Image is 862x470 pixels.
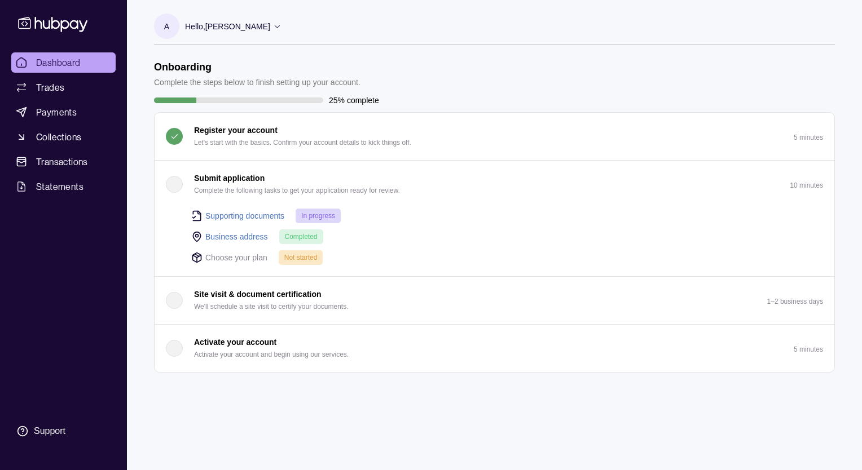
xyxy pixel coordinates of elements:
[794,134,823,141] p: 5 minutes
[194,336,276,348] p: Activate your account
[11,419,116,443] a: Support
[301,212,335,220] span: In progress
[194,172,265,184] p: Submit application
[155,113,834,160] button: Register your account Let's start with the basics. Confirm your account details to kick things of...
[36,105,77,119] span: Payments
[11,77,116,97] a: Trades
[11,52,116,73] a: Dashboard
[11,176,116,197] a: Statements
[155,161,834,208] button: Submit application Complete the following tasks to get your application ready for review.10 minutes
[36,56,81,69] span: Dashboard
[794,345,823,353] p: 5 minutes
[205,251,267,264] p: Choose your plan
[36,81,64,94] span: Trades
[155,325,834,372] button: Activate your account Activate your account and begin using our services.5 minutes
[194,300,349,313] p: We'll schedule a site visit to certify your documents.
[767,298,823,305] p: 1–2 business days
[11,152,116,172] a: Transactions
[34,425,65,437] div: Support
[329,94,379,107] p: 25% complete
[205,210,284,222] a: Supporting documents
[284,254,318,261] span: Not started
[36,130,81,144] span: Collections
[194,288,322,300] p: Site visit & document certification
[164,20,169,33] p: A
[154,76,360,88] p: Complete the steps below to finish setting up your account.
[11,102,116,122] a: Payments
[205,230,268,243] a: Business address
[185,20,270,33] p: Hello, [PERSON_NAME]
[194,124,278,136] p: Register your account
[790,181,823,189] p: 10 minutes
[285,233,318,241] span: Completed
[155,277,834,324] button: Site visit & document certification We'll schedule a site visit to certify your documents.1–2 bus...
[194,184,400,197] p: Complete the following tasks to get your application ready for review.
[155,208,834,276] div: Submit application Complete the following tasks to get your application ready for review.10 minutes
[194,348,349,361] p: Activate your account and begin using our services.
[154,61,360,73] h1: Onboarding
[194,136,411,149] p: Let's start with the basics. Confirm your account details to kick things off.
[36,180,83,193] span: Statements
[11,127,116,147] a: Collections
[36,155,88,169] span: Transactions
